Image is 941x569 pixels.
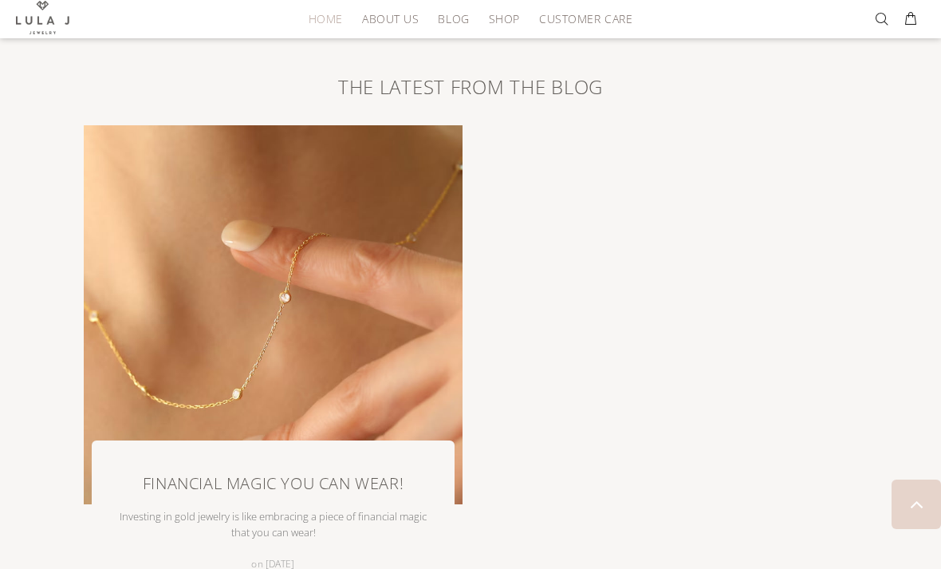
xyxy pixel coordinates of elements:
span: THE LATEST FROM THE BLOG [338,73,603,100]
a: HOME [299,6,352,31]
a: SHOP [479,6,530,31]
span: BLOG [438,13,469,25]
span: HOME [309,13,343,25]
a: Financial Magic You Can Wear! [143,472,404,496]
a: BACK TO TOP [892,480,941,529]
a: ABOUT US [352,6,428,31]
img: Financial Magic You Can Wear! [84,125,463,504]
span: CUSTOMER CARE [539,13,632,25]
a: CUSTOMER CARE [530,6,632,31]
a: BLOG [428,6,478,31]
span: SHOP [489,13,520,25]
p: Investing in gold jewelry is like embracing a piece of financial magic that you can wear! [112,508,435,540]
a: THE LATEST FROM THE BLOG [338,74,603,99]
span: ABOUT US [362,13,419,25]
